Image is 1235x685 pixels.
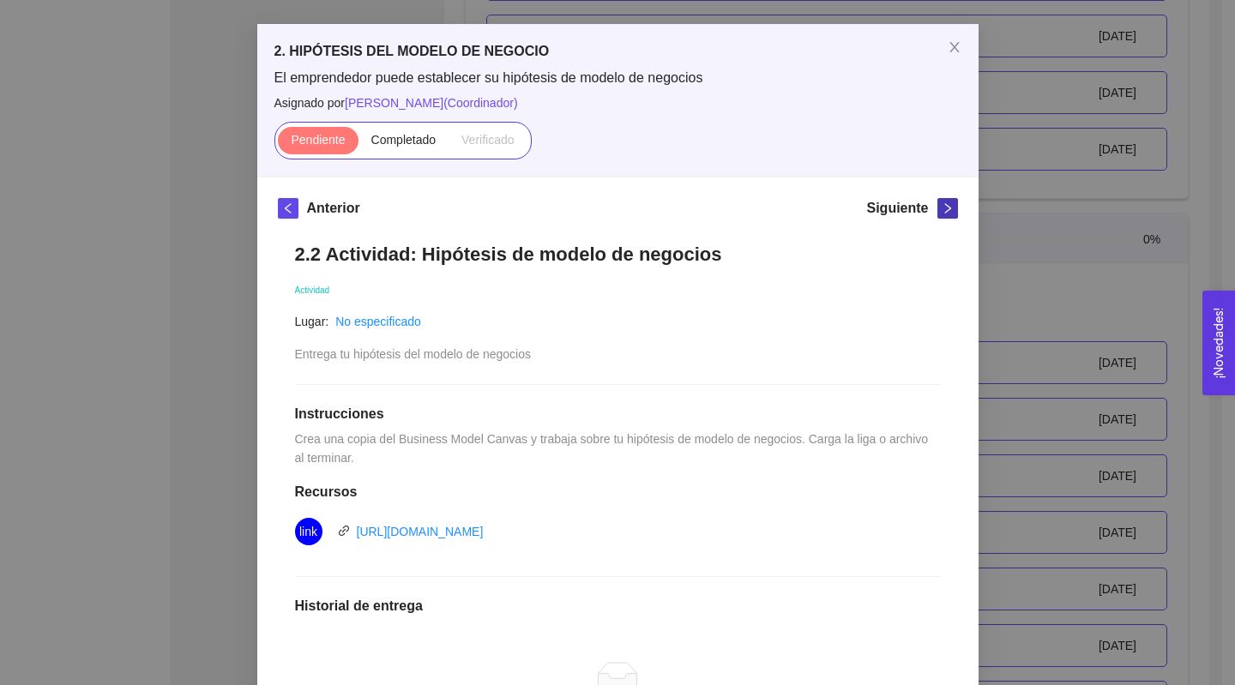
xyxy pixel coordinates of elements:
span: link [299,518,317,545]
h5: Anterior [307,198,360,219]
button: Open Feedback Widget [1202,291,1235,395]
span: Actividad [295,285,330,295]
a: [URL][DOMAIN_NAME] [357,525,484,538]
h1: 2.2 Actividad: Hipótesis de modelo de negocios [295,243,941,266]
h5: 2. HIPÓTESIS DEL MODELO DE NEGOCIO [274,41,961,62]
span: Verificado [461,133,514,147]
a: No especificado [335,315,421,328]
button: left [278,198,298,219]
span: Completado [371,133,437,147]
article: Lugar: [295,312,329,331]
span: El emprendedor puede establecer su hipótesis de modelo de negocios [274,69,961,87]
span: Entrega tu hipótesis del modelo de negocios [295,347,532,361]
span: left [279,202,298,214]
span: link [338,525,350,537]
h5: Siguiente [866,198,928,219]
span: [PERSON_NAME] ( Coordinador ) [345,96,518,110]
span: right [938,202,957,214]
button: Close [931,24,979,72]
h1: Recursos [295,484,941,501]
span: Pendiente [291,133,345,147]
button: right [937,198,958,219]
h1: Instrucciones [295,406,941,423]
span: close [948,40,961,54]
span: Asignado por [274,93,961,112]
span: Crea una copia del Business Model Canvas y trabaja sobre tu hipótesis de modelo de negocios. Carg... [295,432,931,465]
h1: Historial de entrega [295,598,941,615]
